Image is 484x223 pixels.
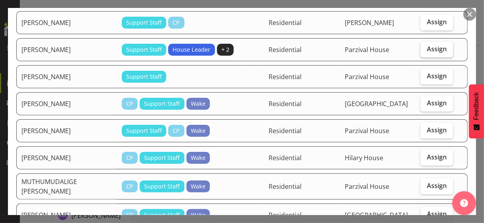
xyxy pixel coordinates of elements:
[269,153,302,162] span: Residential
[427,153,447,161] span: Assign
[126,18,162,27] span: Support Staff
[427,72,447,80] span: Assign
[427,99,447,107] span: Assign
[126,211,133,219] span: CP
[269,72,302,81] span: Residential
[173,18,180,27] span: CP
[427,182,447,190] span: Assign
[191,99,206,108] span: Wake
[144,99,180,108] span: Support Staff
[126,72,162,81] span: Support Staff
[144,211,180,219] span: Support Staff
[460,199,468,207] img: help-xxl-2.png
[144,182,180,191] span: Support Staff
[126,45,162,54] span: Support Staff
[126,182,133,191] span: CP
[473,92,480,120] span: Feedback
[16,65,117,88] td: [PERSON_NAME]
[345,153,383,162] span: Hilary House
[126,99,133,108] span: CP
[126,153,133,162] span: CP
[427,210,447,218] span: Assign
[269,99,302,108] span: Residential
[191,153,206,162] span: Wake
[144,153,180,162] span: Support Staff
[427,18,447,26] span: Assign
[469,84,484,138] button: Feedback - Show survey
[16,92,117,115] td: [PERSON_NAME]
[269,18,302,27] span: Residential
[173,126,180,135] span: CP
[345,182,389,191] span: Parzival House
[345,126,389,135] span: Parzival House
[345,99,408,108] span: [GEOGRAPHIC_DATA]
[16,38,117,61] td: [PERSON_NAME]
[173,45,210,54] span: House Leader
[16,173,117,200] td: MUTHUMUDALIGE [PERSON_NAME]
[345,72,389,81] span: Parzival House
[427,45,447,53] span: Assign
[269,45,302,54] span: Residential
[345,211,408,219] span: [GEOGRAPHIC_DATA]
[126,126,162,135] span: Support Staff
[16,11,117,34] td: [PERSON_NAME]
[427,126,447,134] span: Assign
[269,126,302,135] span: Residential
[16,146,117,169] td: [PERSON_NAME]
[269,211,302,219] span: Residential
[191,126,206,135] span: Wake
[16,119,117,142] td: [PERSON_NAME]
[345,18,394,27] span: [PERSON_NAME]
[221,45,229,54] span: + 2
[191,182,206,191] span: Wake
[191,211,206,219] span: Wake
[269,182,302,191] span: Residential
[345,45,389,54] span: Parzival House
